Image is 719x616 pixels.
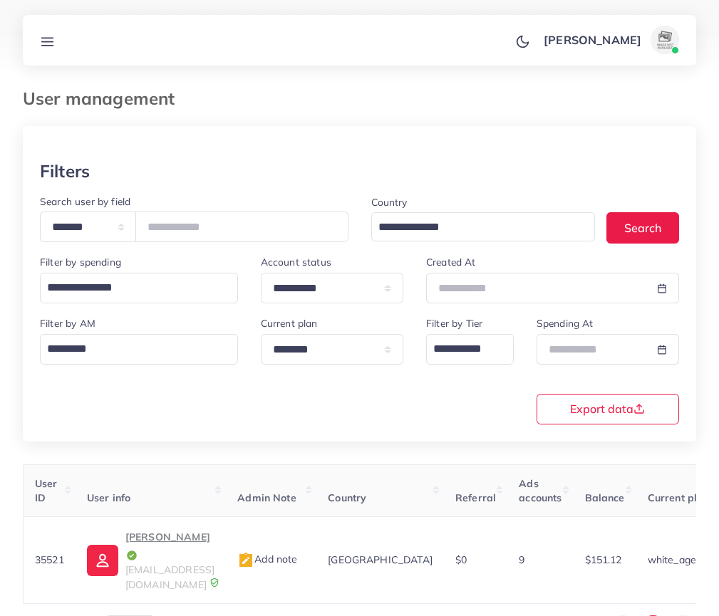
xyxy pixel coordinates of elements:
[261,255,331,269] label: Account status
[648,553,713,566] span: white_agency
[40,273,238,303] div: Search for option
[40,334,238,365] div: Search for option
[35,477,58,504] span: User ID
[648,491,710,504] span: Current plan
[237,491,296,504] span: Admin Note
[544,31,641,48] p: [PERSON_NAME]
[237,552,254,569] img: admin_note.cdd0b510.svg
[125,528,214,563] p: [PERSON_NAME]
[42,337,219,361] input: Search for option
[328,553,433,566] span: [GEOGRAPHIC_DATA]
[426,334,514,365] div: Search for option
[537,316,594,330] label: Spending At
[42,276,219,300] input: Search for option
[87,491,130,504] span: User info
[40,161,90,182] h3: Filters
[371,195,408,209] label: Country
[536,26,685,54] a: [PERSON_NAME]avatar
[426,316,482,330] label: Filter by Tier
[373,216,577,239] input: Search for option
[40,316,95,330] label: Filter by AM
[570,403,645,414] span: Export data
[125,563,214,590] span: [EMAIL_ADDRESS][DOMAIN_NAME]
[87,545,118,576] img: ic-user-info.36bf1079.svg
[23,88,186,109] h3: User management
[40,255,121,269] label: Filter by spending
[371,212,596,241] div: Search for option
[585,491,625,504] span: Balance
[455,553,467,566] span: $0
[261,316,318,330] label: Current plan
[210,578,219,588] img: 9CAL8B2pu8EFxCJHYAAAAldEVYdGRhdGU6Y3JlYXRlADIwMjItMTItMDlUMDQ6NTg6MzkrMDA6MDBXSlgLAAAAJXRFWHRkYXR...
[537,394,679,424] button: Export data
[328,491,366,504] span: Country
[519,553,524,566] span: 9
[651,26,679,54] img: avatar
[40,194,130,209] label: Search user by field
[519,477,562,504] span: Ads accounts
[585,553,622,566] span: $151.12
[35,553,64,566] span: 35521
[426,255,476,269] label: Created At
[606,212,679,243] button: Search
[87,528,214,592] a: [PERSON_NAME][EMAIL_ADDRESS][DOMAIN_NAME]
[237,553,297,565] span: Add note
[125,549,138,562] img: icon-tick.de4e08dc.svg
[455,491,496,504] span: Referral
[428,337,495,361] input: Search for option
